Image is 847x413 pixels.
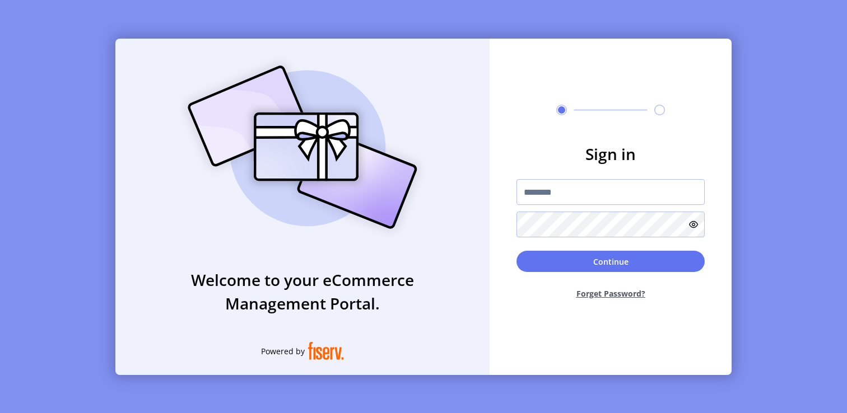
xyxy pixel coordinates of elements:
[516,279,705,308] button: Forget Password?
[261,345,305,357] span: Powered by
[171,53,434,241] img: card_Illustration.svg
[516,251,705,272] button: Continue
[516,142,705,166] h3: Sign in
[115,268,490,315] h3: Welcome to your eCommerce Management Portal.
